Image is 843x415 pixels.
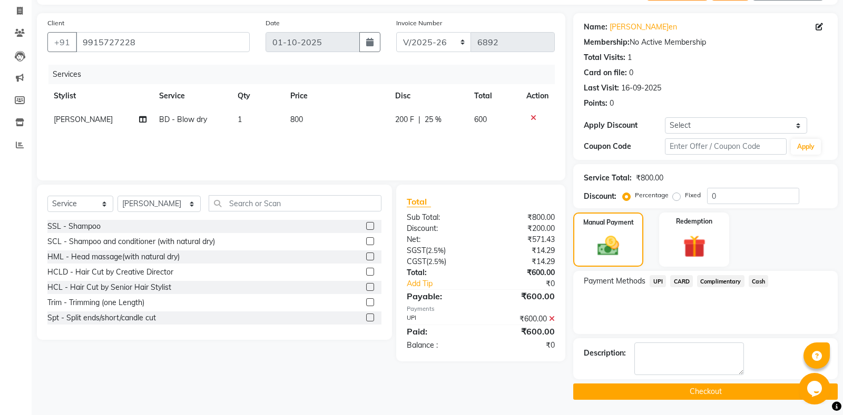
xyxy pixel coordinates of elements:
[290,115,303,124] span: 800
[231,84,284,108] th: Qty
[238,115,242,124] span: 1
[425,114,442,125] span: 25 %
[399,223,481,234] div: Discount:
[389,84,468,108] th: Disc
[584,52,625,63] div: Total Visits:
[399,245,481,256] div: ( )
[209,195,381,211] input: Search or Scan
[468,84,521,108] th: Total
[481,267,563,278] div: ₹600.00
[584,22,607,33] div: Name:
[636,173,663,184] div: ₹800.00
[399,278,495,289] a: Add Tip
[665,138,787,155] input: Enter Offer / Coupon Code
[47,297,144,308] div: Trim - Trimming (one Length)
[584,67,627,78] div: Card on file:
[629,67,633,78] div: 0
[481,234,563,245] div: ₹571.43
[48,65,563,84] div: Services
[399,234,481,245] div: Net:
[584,141,665,152] div: Coupon Code
[399,325,481,338] div: Paid:
[76,32,250,52] input: Search by Name/Mobile/Email/Code
[481,223,563,234] div: ₹200.00
[481,313,563,325] div: ₹600.00
[584,120,665,131] div: Apply Discount
[407,305,555,313] div: Payments
[749,275,769,287] span: Cash
[584,191,616,202] div: Discount:
[583,218,634,227] label: Manual Payment
[399,290,481,302] div: Payable:
[670,275,693,287] span: CARD
[54,115,113,124] span: [PERSON_NAME]
[399,267,481,278] div: Total:
[481,256,563,267] div: ₹14.29
[676,217,712,226] label: Redemption
[407,257,426,266] span: CGST
[584,37,630,48] div: Membership:
[621,83,661,94] div: 16-09-2025
[47,221,101,232] div: SSL - Shampoo
[284,84,389,108] th: Price
[495,278,563,289] div: ₹0
[685,190,701,200] label: Fixed
[428,257,444,266] span: 2.5%
[474,115,487,124] span: 600
[266,18,280,28] label: Date
[481,325,563,338] div: ₹600.00
[47,251,180,262] div: HML - Head massage(with natural dry)
[47,312,156,323] div: Spt - Split ends/short/candle cut
[399,256,481,267] div: ( )
[591,234,626,258] img: _cash.svg
[47,32,77,52] button: +91
[481,245,563,256] div: ₹14.29
[697,275,744,287] span: Complimentary
[395,114,414,125] span: 200 F
[481,212,563,223] div: ₹800.00
[47,18,64,28] label: Client
[47,267,173,278] div: HCLD - Hair Cut by Creative Director
[610,98,614,109] div: 0
[153,84,232,108] th: Service
[584,276,645,287] span: Payment Methods
[650,275,666,287] span: UPI
[628,52,632,63] div: 1
[481,340,563,351] div: ₹0
[584,348,626,359] div: Description:
[610,22,677,33] a: [PERSON_NAME]en
[635,190,669,200] label: Percentage
[47,236,215,247] div: SCL - Shampoo and conditioner (with natural dry)
[399,340,481,351] div: Balance :
[584,98,607,109] div: Points:
[584,37,827,48] div: No Active Membership
[428,246,444,255] span: 2.5%
[407,246,426,255] span: SGST
[799,373,832,404] iframe: chat widget
[159,115,207,124] span: BD - Blow dry
[47,84,153,108] th: Stylist
[520,84,555,108] th: Action
[676,232,713,260] img: _gift.svg
[418,114,420,125] span: |
[481,290,563,302] div: ₹600.00
[584,83,619,94] div: Last Visit:
[791,139,821,155] button: Apply
[47,282,171,293] div: HCL - Hair Cut by Senior Hair Stylist
[407,196,431,207] span: Total
[396,18,442,28] label: Invoice Number
[584,173,632,184] div: Service Total:
[399,212,481,223] div: Sub Total:
[573,383,838,400] button: Checkout
[399,313,481,325] div: UPI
